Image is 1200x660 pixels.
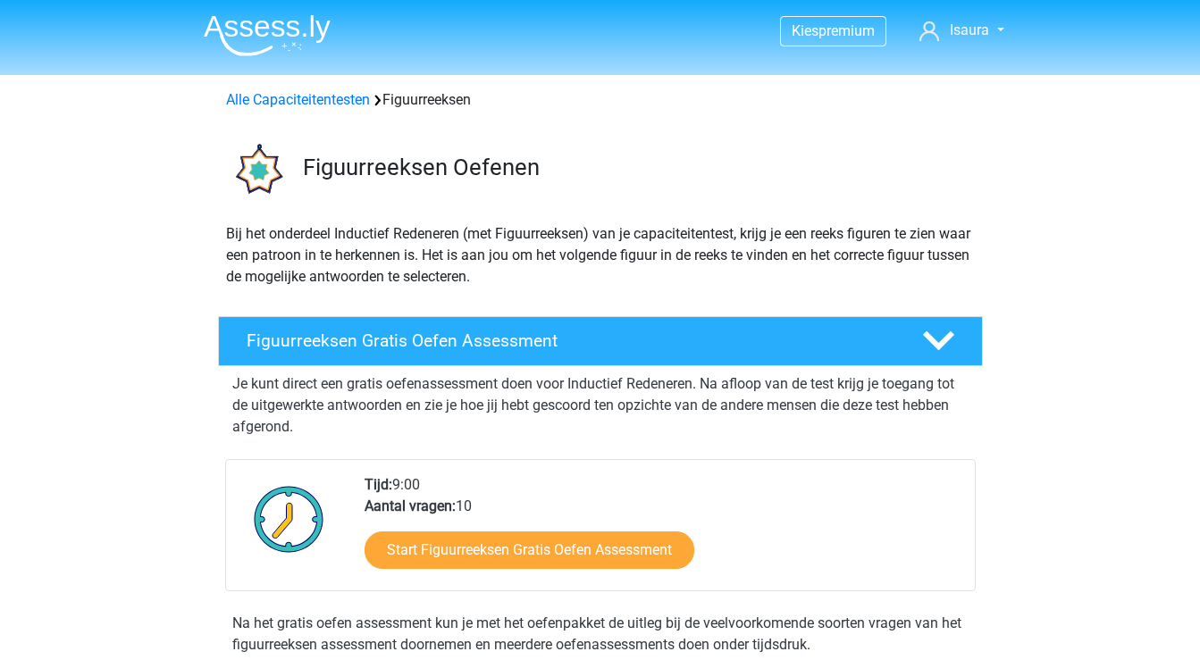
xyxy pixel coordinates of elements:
p: Bij het onderdeel Inductief Redeneren (met Figuurreeksen) van je capaciteitentest, krijg je een r... [226,223,975,288]
span: Kies [792,22,818,39]
img: figuurreeksen [219,132,295,208]
b: Aantal vragen: [365,497,456,514]
a: Kiespremium [781,19,885,43]
a: Isaura [912,20,1011,41]
h3: Figuurreeksen Oefenen [303,154,969,181]
a: Start Figuurreeksen Gratis Oefen Assessment [365,531,694,569]
div: Na het gratis oefen assessment kun je met het oefenpakket de uitleg bij de veelvoorkomende soorte... [225,613,976,656]
a: Alle Capaciteitentesten [226,91,370,108]
span: Isaura [950,21,989,38]
h4: Figuurreeksen Gratis Oefen Assessment [247,330,894,351]
img: Assessly [204,14,331,56]
div: Figuurreeksen [219,89,982,111]
img: Klok [244,474,334,564]
b: Tijd: [365,476,392,493]
p: Je kunt direct een gratis oefenassessment doen voor Inductief Redeneren. Na afloop van de test kr... [232,373,969,438]
a: Figuurreeksen Gratis Oefen Assessment [211,316,990,366]
span: premium [818,22,875,39]
div: 9:00 10 [351,474,974,590]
